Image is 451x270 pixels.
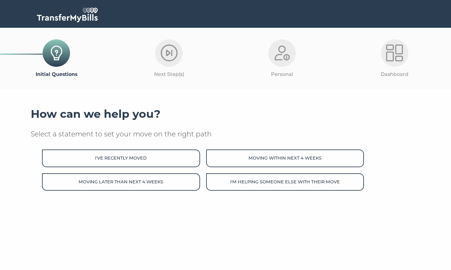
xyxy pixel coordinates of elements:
[206,149,364,167] button: Moving within next 4 weeks
[206,173,364,191] button: I'm helping someone else with their move
[31,107,421,121] h3: How can we help you?
[113,70,225,78] p: Next Step(s)
[42,173,200,191] button: Moving later than next 4 weeks
[386,45,403,61] img: Dashboard-Light.png
[37,8,98,22] img: TransferMyBills.com - Helping ease the stress of moving
[226,70,338,78] p: Personal
[338,70,451,78] p: Dashboard
[42,149,200,167] button: I've recently moved
[161,45,178,61] img: Next-Step-Light.png
[273,45,290,61] img: Personal-Light.png
[31,130,421,139] p: Select a statement to set your move on the right path
[48,45,65,61] img: Initial-Questions-Icon.png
